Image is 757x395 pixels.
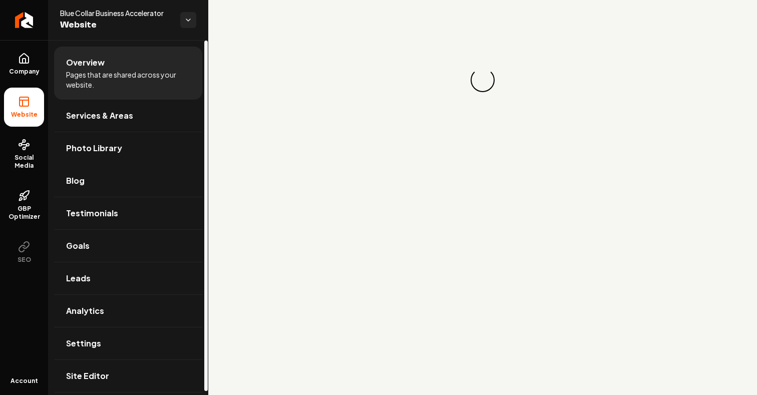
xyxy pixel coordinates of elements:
[66,207,118,219] span: Testimonials
[66,337,101,349] span: Settings
[66,305,104,317] span: Analytics
[54,360,202,392] a: Site Editor
[66,370,109,382] span: Site Editor
[66,175,85,187] span: Blog
[4,45,44,84] a: Company
[54,165,202,197] a: Blog
[15,12,34,28] img: Rebolt Logo
[466,63,499,97] div: Loading
[60,8,172,18] span: Blue Collar Business Accelerator
[5,68,44,76] span: Company
[66,110,133,122] span: Services & Areas
[54,197,202,229] a: Testimonials
[4,182,44,229] a: GBP Optimizer
[60,18,172,32] span: Website
[7,111,42,119] span: Website
[4,131,44,178] a: Social Media
[4,154,44,170] span: Social Media
[66,240,90,252] span: Goals
[54,132,202,164] a: Photo Library
[54,230,202,262] a: Goals
[66,57,105,69] span: Overview
[54,327,202,359] a: Settings
[11,377,38,385] span: Account
[66,70,190,90] span: Pages that are shared across your website.
[54,100,202,132] a: Services & Areas
[4,205,44,221] span: GBP Optimizer
[54,262,202,294] a: Leads
[54,295,202,327] a: Analytics
[4,233,44,272] button: SEO
[14,256,35,264] span: SEO
[66,142,122,154] span: Photo Library
[66,272,91,284] span: Leads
